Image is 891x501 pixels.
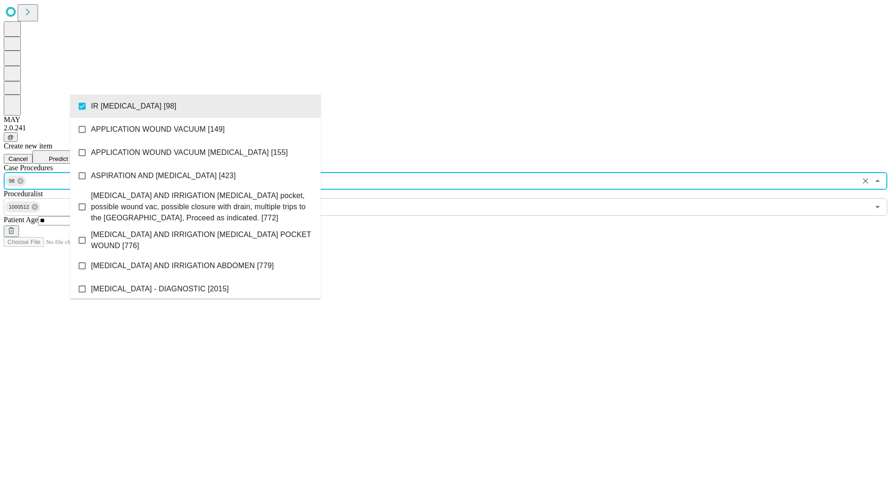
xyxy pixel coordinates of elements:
[4,142,52,150] span: Create new item
[91,229,313,251] span: [MEDICAL_DATA] AND IRRIGATION [MEDICAL_DATA] POCKET WOUND [776]
[91,260,274,271] span: [MEDICAL_DATA] AND IRRIGATION ABDOMEN [779]
[91,124,225,135] span: APPLICATION WOUND VACUUM [149]
[4,190,43,198] span: Proceduralist
[4,116,887,124] div: MAY
[91,190,313,224] span: [MEDICAL_DATA] AND IRRIGATION [MEDICAL_DATA] pocket, possible wound vac, possible closure with dr...
[7,134,14,141] span: @
[49,155,68,162] span: Predict
[4,124,887,132] div: 2.0.241
[4,154,32,164] button: Cancel
[8,155,28,162] span: Cancel
[871,174,884,187] button: Close
[4,164,53,172] span: Scheduled Procedure
[91,101,176,112] span: IR [MEDICAL_DATA] [98]
[5,175,26,186] div: 98
[4,216,38,224] span: Patient Age
[5,176,19,186] span: 98
[91,283,229,295] span: [MEDICAL_DATA] - DIAGNOSTIC [2015]
[871,200,884,213] button: Open
[5,201,40,212] div: 1000512
[5,202,33,212] span: 1000512
[32,150,75,164] button: Predict
[91,147,288,158] span: APPLICATION WOUND VACUUM [MEDICAL_DATA] [155]
[4,132,18,142] button: @
[859,174,872,187] button: Clear
[91,170,236,181] span: ASPIRATION AND [MEDICAL_DATA] [423]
